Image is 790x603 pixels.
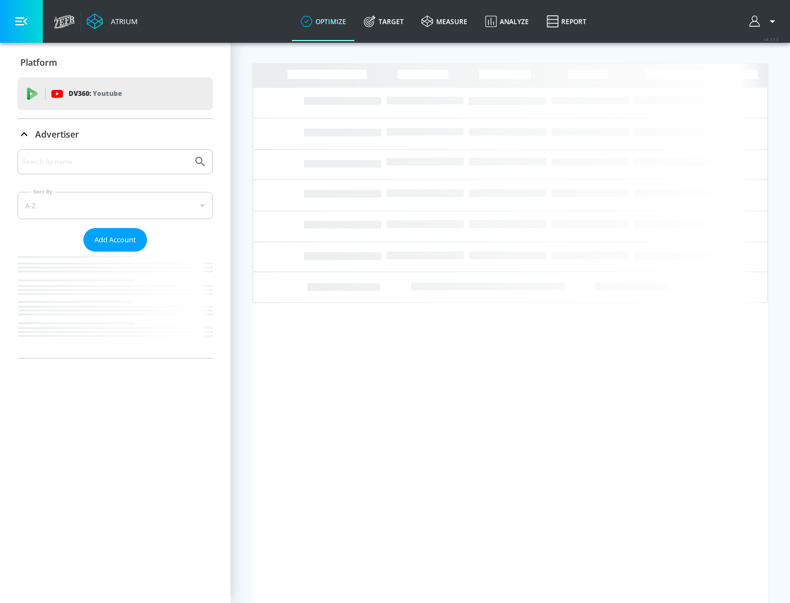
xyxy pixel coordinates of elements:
a: Analyze [476,2,538,41]
a: optimize [292,2,355,41]
p: Platform [20,56,57,69]
a: measure [413,2,476,41]
div: Atrium [106,16,138,26]
a: Target [355,2,413,41]
div: Advertiser [18,119,213,150]
label: Sort By [31,188,55,195]
a: Atrium [87,13,138,30]
input: Search by name [22,155,188,169]
a: Report [538,2,595,41]
button: Add Account [83,228,147,252]
span: Add Account [94,234,136,246]
p: Advertiser [35,128,79,140]
p: DV360: [69,88,122,100]
nav: list of Advertiser [18,252,213,358]
p: Youtube [93,88,122,99]
div: A-Z [18,192,213,219]
div: DV360: Youtube [18,77,213,110]
div: Platform [18,47,213,78]
span: v 4.33.5 [764,36,779,42]
div: Advertiser [18,149,213,358]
